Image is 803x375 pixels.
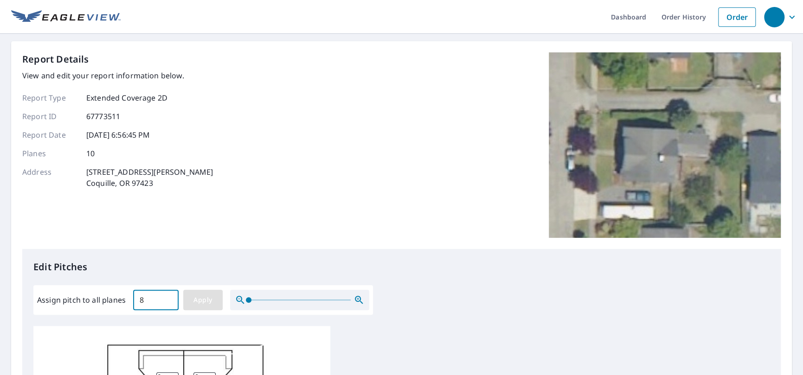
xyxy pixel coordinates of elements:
[549,52,781,238] img: Top image
[22,52,89,66] p: Report Details
[22,166,78,189] p: Address
[22,129,78,140] p: Report Date
[86,92,167,103] p: Extended Coverage 2D
[22,148,78,159] p: Planes
[133,287,179,313] input: 00.0
[718,7,756,27] a: Order
[33,260,770,274] p: Edit Pitches
[183,290,223,310] button: Apply
[86,166,213,189] p: [STREET_ADDRESS][PERSON_NAME] Coquille, OR 97423
[86,129,150,140] p: [DATE] 6:56:45 PM
[86,111,120,122] p: 67773511
[37,294,126,305] label: Assign pitch to all planes
[86,148,95,159] p: 10
[22,70,213,81] p: View and edit your report information below.
[22,111,78,122] p: Report ID
[22,92,78,103] p: Report Type
[191,294,215,306] span: Apply
[11,10,121,24] img: EV Logo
